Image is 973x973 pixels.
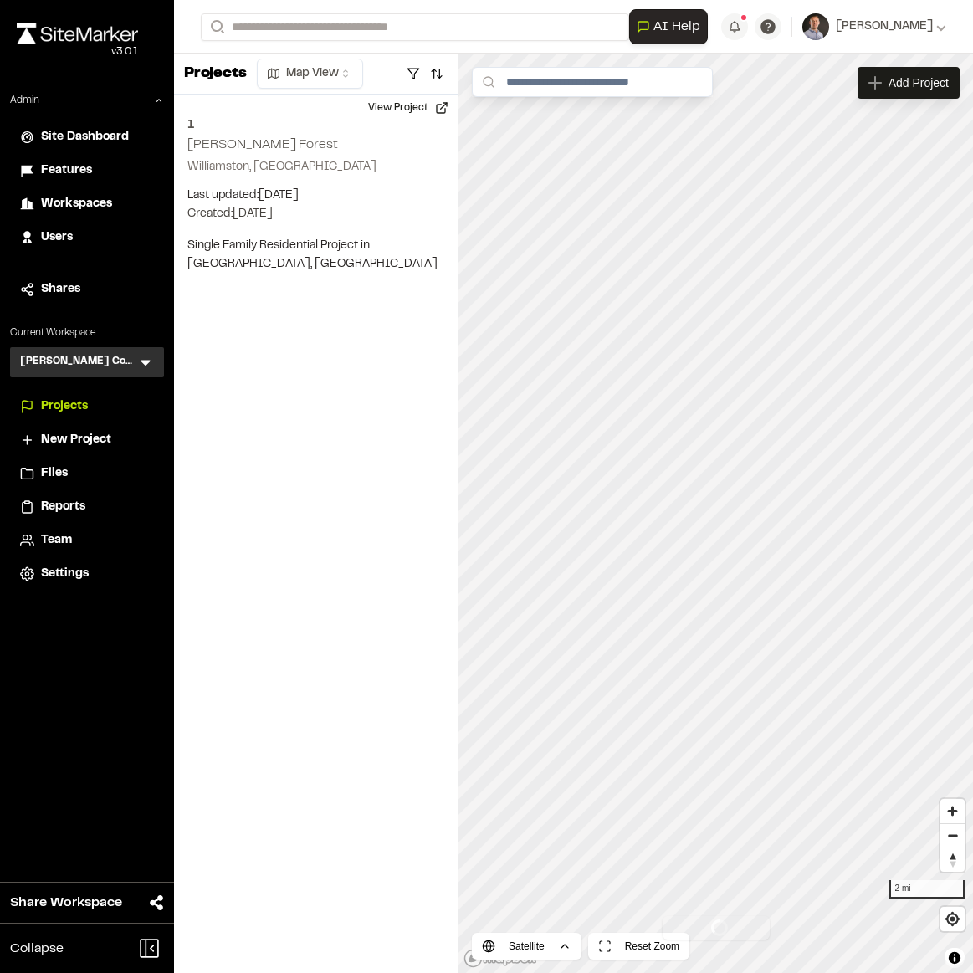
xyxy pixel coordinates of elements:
p: Projects [184,63,247,85]
span: Zoom out [940,824,965,848]
div: Oh geez...please don't... [17,44,138,59]
p: Last updated: [DATE] [187,187,445,205]
span: Workspaces [41,195,112,213]
button: View Project [358,95,458,121]
canvas: Map [458,54,973,973]
p: Created: [DATE] [187,205,445,223]
button: Satellite [472,933,581,960]
a: Reports [20,498,154,516]
a: Workspaces [20,195,154,213]
div: 2 mi [889,880,965,899]
span: Collapse [10,939,64,959]
span: Settings [41,565,89,583]
p: Williamston, [GEOGRAPHIC_DATA] [187,158,445,177]
img: User [802,13,829,40]
p: Admin [10,93,39,108]
button: Zoom in [940,799,965,823]
span: New Project [41,431,111,449]
span: Reports [41,498,85,516]
button: Search [201,13,231,41]
span: Users [41,228,73,247]
button: [PERSON_NAME] [802,13,946,40]
span: Site Dashboard [41,128,129,146]
a: Projects [20,397,154,416]
span: Shares [41,280,80,299]
span: AI Help [653,17,700,37]
a: Users [20,228,154,247]
span: Features [41,161,92,180]
a: New Project [20,431,154,449]
button: Open AI Assistant [629,9,708,44]
span: Share Workspace [10,893,122,913]
a: Features [20,161,154,180]
img: rebrand.png [17,23,138,44]
h2: 1 [187,115,445,135]
a: Shares [20,280,154,299]
span: [PERSON_NAME] [836,18,933,36]
button: Toggle attribution [945,948,965,968]
p: Single Family Residential Project in [GEOGRAPHIC_DATA], [GEOGRAPHIC_DATA] [187,237,445,274]
button: Reset Zoom [588,933,689,960]
a: Team [20,531,154,550]
button: Reset bearing to north [940,848,965,872]
span: Projects [41,397,88,416]
span: Team [41,531,72,550]
span: Reset bearing to north [940,848,965,872]
p: Current Workspace [10,325,164,341]
a: Mapbox logo [463,949,537,968]
button: Zoom out [940,823,965,848]
button: Find my location [940,907,965,931]
a: Settings [20,565,154,583]
a: Site Dashboard [20,128,154,146]
span: Files [41,464,68,483]
div: Open AI Assistant [629,9,714,44]
h2: [PERSON_NAME] Forest [187,139,338,151]
h3: [PERSON_NAME] Construction [20,354,137,371]
span: Add Project [889,74,949,91]
a: Files [20,464,154,483]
